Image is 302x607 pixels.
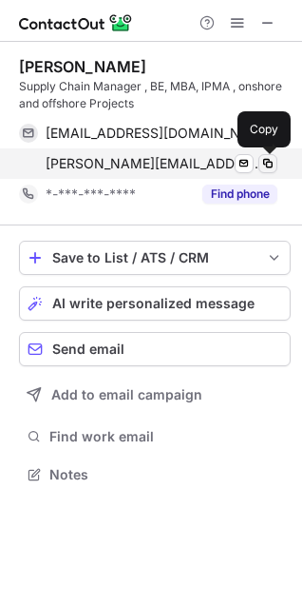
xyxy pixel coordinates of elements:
div: [PERSON_NAME] [19,57,146,76]
div: Supply Chain Manager , BE, MBA, IPMA , onshore and offshore Projects [19,78,291,112]
span: Send email [52,342,124,357]
span: Find work email [49,428,283,445]
span: Notes [49,466,283,483]
div: Save to List / ATS / CRM [52,250,257,265]
span: AI write personalized message [52,296,255,311]
button: save-profile-one-click [19,241,291,275]
span: [EMAIL_ADDRESS][DOMAIN_NAME] [46,125,263,142]
button: Notes [19,461,291,488]
button: AI write personalized message [19,286,291,321]
button: Send email [19,332,291,366]
span: Add to email campaign [51,387,202,402]
button: Reveal Button [202,185,277,204]
img: ContactOut v5.3.10 [19,11,133,34]
span: [PERSON_NAME][EMAIL_ADDRESS][PERSON_NAME][DOMAIN_NAME] [46,155,263,172]
button: Add to email campaign [19,378,291,412]
button: Find work email [19,423,291,450]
